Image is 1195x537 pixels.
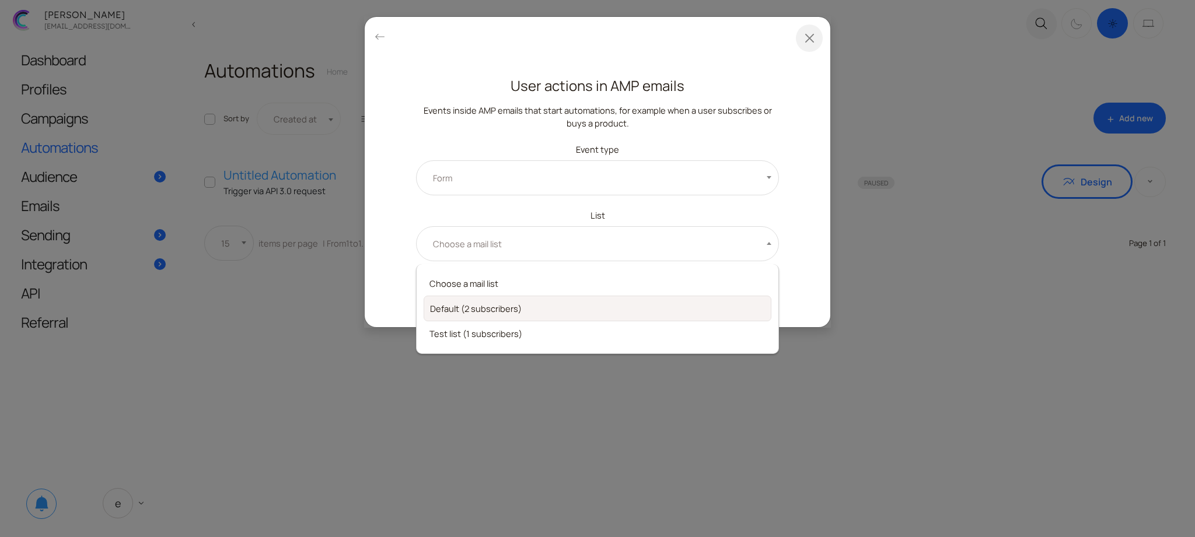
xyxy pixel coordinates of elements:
span: Form [416,160,779,195]
a: keyboard_backspace [373,33,385,41]
label: Event type [416,141,779,157]
p: Events inside AMP emails that start automations, for example when a user subscribes or buys a pro... [416,104,779,129]
span: Choose a mail list [416,226,779,261]
button: Close [796,24,823,52]
label: List [416,207,779,223]
li: Default (2 subscribers) [424,296,771,321]
h3: User actions in AMP emails [416,76,779,96]
li: Choose a mail list [424,271,771,296]
span: Form [428,171,464,184]
li: Test list (1 subscribers) [424,321,771,346]
span: Choose a mail list [428,237,513,250]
